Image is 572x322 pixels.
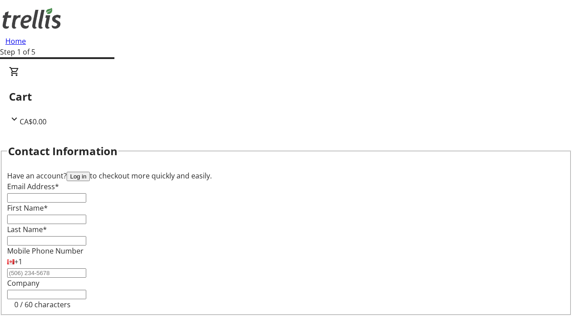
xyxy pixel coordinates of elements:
div: Have an account? to checkout more quickly and easily. [7,170,565,181]
label: Mobile Phone Number [7,246,84,256]
h2: Contact Information [8,143,118,159]
tr-character-limit: 0 / 60 characters [14,300,71,309]
span: CA$0.00 [20,117,46,127]
input: (506) 234-5678 [7,268,86,278]
label: Last Name* [7,225,47,234]
label: First Name* [7,203,48,213]
button: Log in [67,172,90,181]
div: CartCA$0.00 [9,66,563,127]
label: Company [7,278,39,288]
h2: Cart [9,89,563,105]
label: Email Address* [7,182,59,191]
